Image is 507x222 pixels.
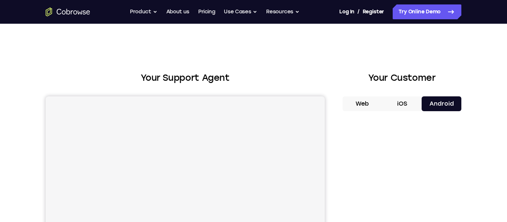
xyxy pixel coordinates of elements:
[363,4,384,19] a: Register
[46,71,325,85] h2: Your Support Agent
[357,7,360,16] span: /
[166,4,189,19] a: About us
[343,96,382,111] button: Web
[46,7,90,16] a: Go to the home page
[224,4,257,19] button: Use Cases
[339,4,354,19] a: Log In
[130,4,157,19] button: Product
[422,96,461,111] button: Android
[382,96,422,111] button: iOS
[266,4,300,19] button: Resources
[343,71,461,85] h2: Your Customer
[198,4,215,19] a: Pricing
[393,4,461,19] a: Try Online Demo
